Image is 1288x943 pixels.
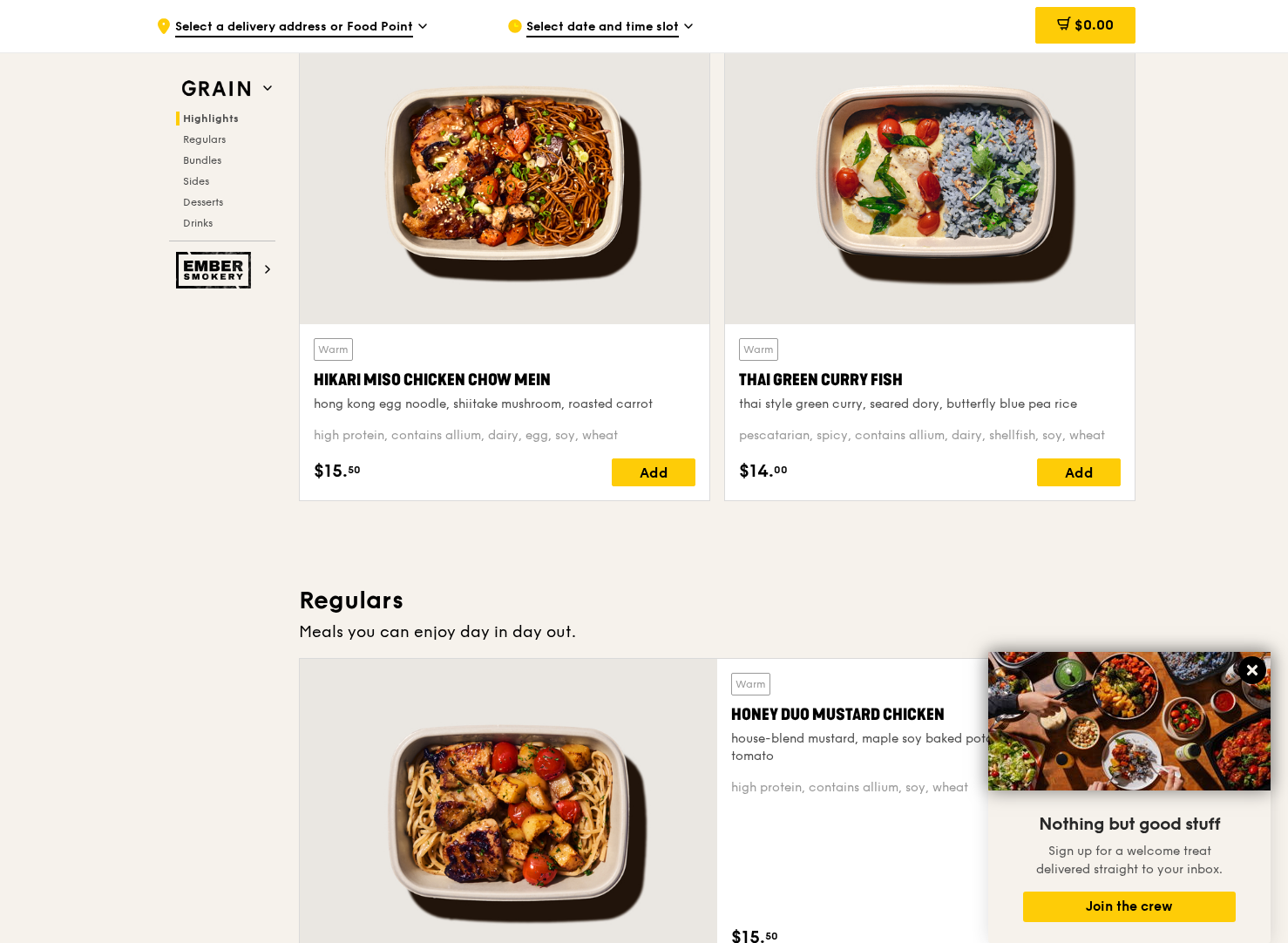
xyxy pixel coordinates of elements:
[1238,656,1266,684] button: Close
[314,338,353,361] div: Warm
[176,73,256,105] img: Grain web logo
[183,154,221,166] span: Bundles
[765,929,778,943] span: 50
[183,196,223,208] span: Desserts
[176,252,256,288] img: Ember Smokery web logo
[739,338,778,361] div: Warm
[314,458,348,485] span: $15.
[526,18,679,37] span: Select date and time slot
[299,585,1135,616] h3: Regulars
[1037,458,1121,486] div: Add
[774,463,788,477] span: 00
[731,702,1121,727] div: Honey Duo Mustard Chicken
[739,427,1121,444] div: pescatarian, spicy, contains allium, dairy, shellfish, soy, wheat
[183,217,213,229] span: Drinks
[1039,814,1220,835] span: Nothing but good stuff
[183,133,226,146] span: Regulars
[988,652,1271,790] img: DSC07876-Edit02-Large.jpeg
[731,779,1121,797] div: high protein, contains allium, soy, wheat
[183,112,239,125] span: Highlights
[739,458,774,485] span: $14.
[348,463,361,477] span: 50
[739,368,1121,392] div: Thai Green Curry Fish
[175,18,413,37] span: Select a delivery address or Food Point
[612,458,695,486] div: Add
[314,427,695,444] div: high protein, contains allium, dairy, egg, soy, wheat
[183,175,209,187] span: Sides
[731,730,1121,765] div: house-blend mustard, maple soy baked potato, linguine, cherry tomato
[314,368,695,392] div: Hikari Miso Chicken Chow Mein
[314,396,695,413] div: hong kong egg noodle, shiitake mushroom, roasted carrot
[1023,892,1236,922] button: Join the crew
[731,673,770,695] div: Warm
[739,396,1121,413] div: thai style green curry, seared dory, butterfly blue pea rice
[1036,844,1223,877] span: Sign up for a welcome treat delivered straight to your inbox.
[299,620,1135,644] div: Meals you can enjoy day in day out.
[1074,17,1114,33] span: $0.00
